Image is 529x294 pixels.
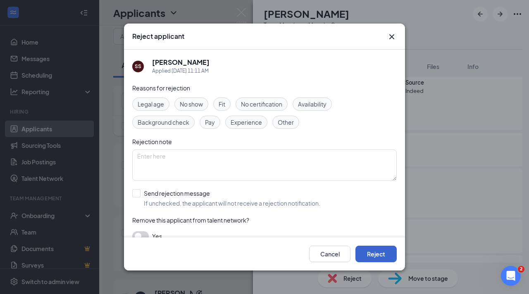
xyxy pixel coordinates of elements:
div: Applied [DATE] 11:11 AM [152,67,210,75]
span: No certification [241,100,282,109]
button: Close [387,32,397,42]
span: Reasons for rejection [132,84,190,92]
svg: Cross [387,32,397,42]
button: Reject [355,246,397,262]
span: Rejection note [132,138,172,145]
span: Remove this applicant from talent network? [132,216,249,224]
span: Yes [152,231,162,241]
span: Availability [298,100,326,109]
span: Background check [138,118,189,127]
span: 2 [518,266,524,273]
h3: Reject applicant [132,32,184,41]
span: Experience [231,118,262,127]
span: Fit [219,100,225,109]
h5: [PERSON_NAME] [152,58,210,67]
span: Other [278,118,294,127]
span: No show [180,100,203,109]
iframe: Intercom live chat [501,266,521,286]
button: Cancel [309,246,350,262]
span: Pay [205,118,215,127]
div: SS [135,63,141,70]
span: Legal age [138,100,164,109]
